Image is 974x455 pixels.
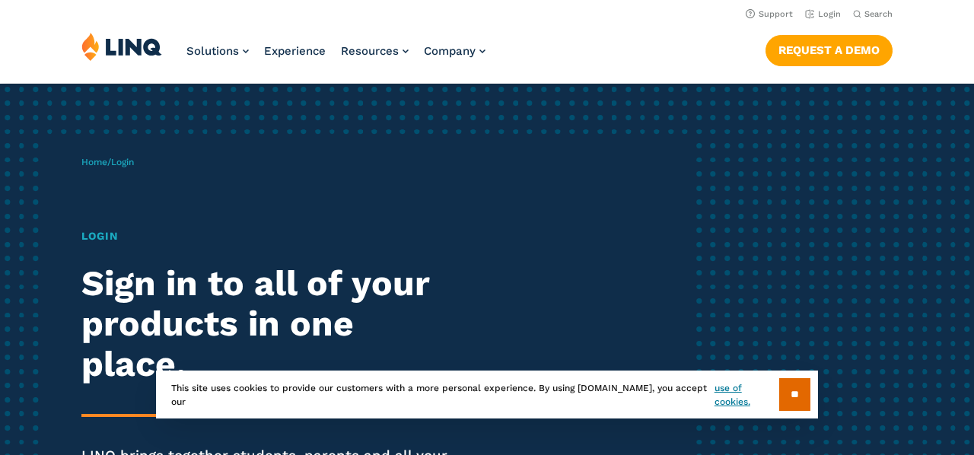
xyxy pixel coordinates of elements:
[424,44,485,58] a: Company
[424,44,476,58] span: Company
[853,8,893,20] button: Open Search Bar
[264,44,326,58] a: Experience
[186,44,239,58] span: Solutions
[186,32,485,82] nav: Primary Navigation
[81,157,134,167] span: /
[111,157,134,167] span: Login
[805,9,841,19] a: Login
[186,44,249,58] a: Solutions
[341,44,409,58] a: Resources
[864,9,893,19] span: Search
[766,32,893,65] nav: Button Navigation
[746,9,793,19] a: Support
[715,381,779,409] a: use of cookies.
[81,32,162,61] img: LINQ | K‑12 Software
[81,228,457,244] h1: Login
[81,157,107,167] a: Home
[341,44,399,58] span: Resources
[156,371,818,418] div: This site uses cookies to provide our customers with a more personal experience. By using [DOMAIN...
[766,35,893,65] a: Request a Demo
[81,263,457,384] h2: Sign in to all of your products in one place.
